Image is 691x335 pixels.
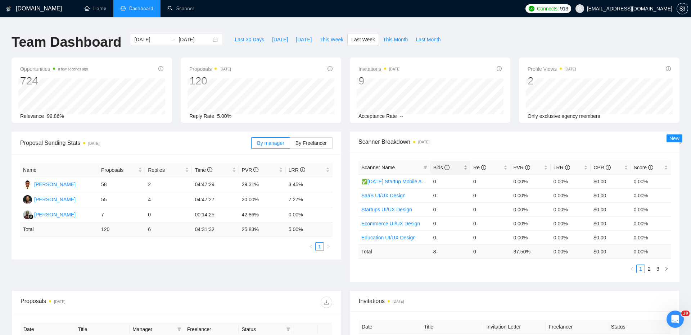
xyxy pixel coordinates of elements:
[192,207,239,222] td: 00:14:25
[220,67,231,71] time: [DATE]
[28,214,33,219] img: gigradar-bm.png
[98,163,145,177] th: Proposals
[359,297,670,306] span: Invitations
[630,267,634,271] span: left
[361,179,444,184] a: ✅[DATE] Startup Mobile App Design
[513,165,530,170] span: PVR
[361,165,395,170] span: Scanner Name
[591,188,631,202] td: $0.00
[192,177,239,192] td: 04:47:29
[510,202,550,216] td: 0.00%
[320,36,343,43] span: This Week
[510,188,550,202] td: 0.00%
[551,216,591,230] td: 0.00%
[324,242,333,251] li: Next Page
[628,265,636,273] button: left
[634,165,653,170] span: Score
[608,320,670,334] th: Status
[631,216,671,230] td: 0.00%
[34,196,76,203] div: [PERSON_NAME]
[23,181,76,187] a: AO[PERSON_NAME]
[393,299,404,303] time: [DATE]
[347,34,379,45] button: Last Week
[358,244,430,258] td: Total
[631,230,671,244] td: 0.00%
[242,167,259,173] span: PVR
[358,65,401,73] span: Invitations
[268,34,292,45] button: [DATE]
[54,300,65,304] time: [DATE]
[286,327,290,331] span: filter
[189,113,214,119] span: Reply Rate
[444,165,450,170] span: info-circle
[473,165,486,170] span: Re
[645,265,654,273] li: 2
[358,137,671,146] span: Scanner Breakdown
[510,216,550,230] td: 0.00%
[239,222,286,237] td: 25.83 %
[645,265,653,273] a: 2
[497,66,502,71] span: info-circle
[321,299,332,305] span: download
[662,265,671,273] button: right
[207,167,212,172] span: info-circle
[98,177,145,192] td: 58
[470,244,510,258] td: 0
[239,177,286,192] td: 29.31%
[134,36,167,43] input: Start date
[253,167,258,172] span: info-circle
[286,192,333,207] td: 7.27%
[21,297,176,308] div: Proposals
[593,165,610,170] span: CPR
[529,6,534,12] img: upwork-logo.png
[239,207,286,222] td: 42.86%
[631,188,671,202] td: 0.00%
[551,188,591,202] td: 0.00%
[470,216,510,230] td: 0
[189,74,231,88] div: 120
[20,74,88,88] div: 724
[326,244,330,249] span: right
[422,162,429,173] span: filter
[20,138,251,147] span: Proposal Sending Stats
[23,180,32,189] img: AO
[361,193,406,198] a: SaaS UI/UX Design
[20,163,98,177] th: Name
[430,202,470,216] td: 0
[546,320,608,334] th: Freelancer
[176,324,183,335] span: filter
[430,174,470,188] td: 0
[189,65,231,73] span: Proposals
[662,265,671,273] li: Next Page
[654,265,662,273] a: 3
[416,36,441,43] span: Last Month
[666,66,671,71] span: info-circle
[551,230,591,244] td: 0.00%
[192,192,239,207] td: 04:47:27
[433,165,450,170] span: Bids
[636,265,645,273] li: 1
[195,167,212,173] span: Time
[528,113,600,119] span: Only exclusive agency members
[470,188,510,202] td: 0
[591,174,631,188] td: $0.00
[537,5,559,13] span: Connects:
[177,327,181,331] span: filter
[483,320,546,334] th: Invitation Letter
[235,36,264,43] span: Last 30 Days
[170,37,176,42] span: swap-right
[418,140,429,144] time: [DATE]
[158,66,163,71] span: info-circle
[606,165,611,170] span: info-circle
[554,165,570,170] span: LRR
[101,166,137,174] span: Proposals
[510,244,550,258] td: 37.50 %
[631,202,671,216] td: 0.00%
[145,163,192,177] th: Replies
[669,136,679,141] span: New
[88,142,99,146] time: [DATE]
[286,177,333,192] td: 3.45%
[289,167,305,173] span: LRR
[272,36,288,43] span: [DATE]
[510,174,550,188] td: 0.00%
